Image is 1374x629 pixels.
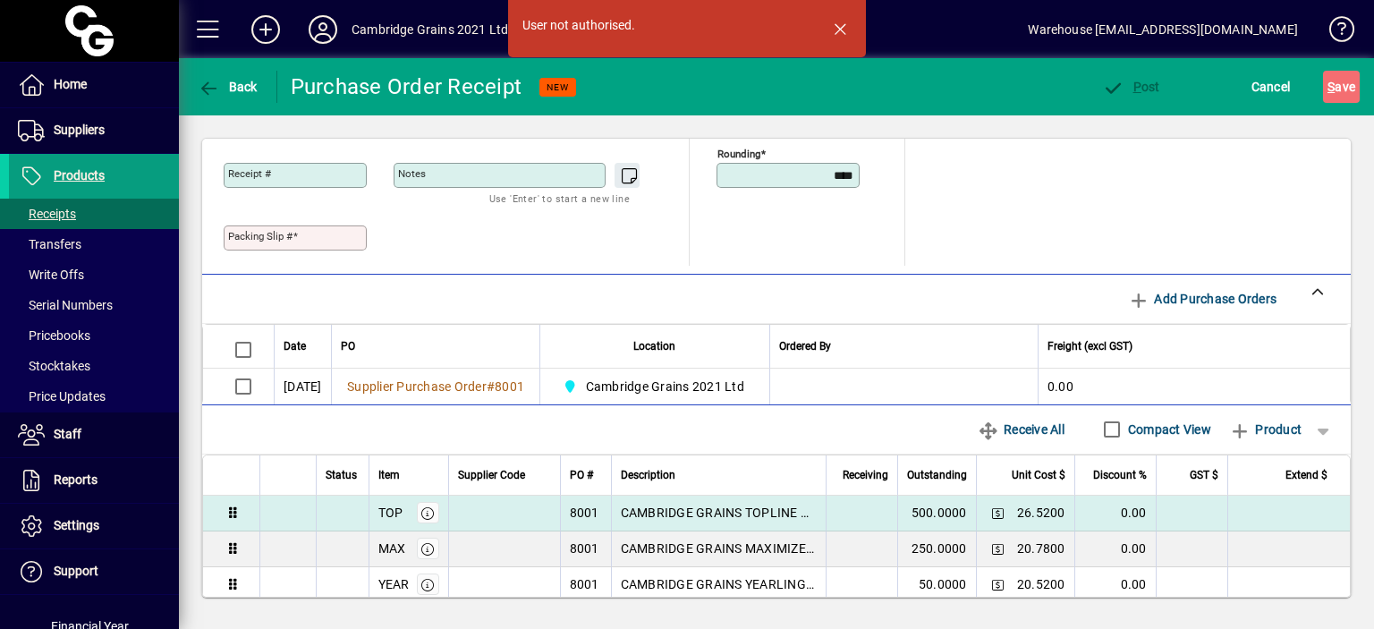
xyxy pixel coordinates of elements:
a: Home [9,63,179,107]
a: Support [9,549,179,594]
button: Save [1323,71,1360,103]
span: Ordered By [779,336,831,356]
span: Support [54,564,98,578]
td: CAMBRIDGE GRAINS TOPLINE PLUS - 20KG [611,496,826,531]
button: Change Price Levels [986,572,1011,597]
span: Unit Cost $ [1012,465,1065,485]
a: Supplier Purchase Order#8001 [341,377,530,396]
span: PO [341,336,355,356]
div: Warehouse [EMAIL_ADDRESS][DOMAIN_NAME] [1028,15,1298,44]
td: 50.0000 [897,567,976,603]
span: Pricebooks [18,328,90,343]
span: Settings [54,518,99,532]
span: Reports [54,472,98,487]
a: Settings [9,504,179,548]
div: TOP [378,504,403,522]
span: Discount % [1093,465,1147,485]
td: 0.00 [1074,567,1156,603]
td: 8001 [560,567,611,603]
span: Outstanding [907,465,967,485]
div: PO [341,336,530,356]
span: Supplier Purchase Order [347,379,487,394]
td: 8001 [560,531,611,567]
button: Back [193,71,262,103]
span: 20.7800 [1017,540,1065,557]
button: Change Price Levels [986,500,1011,525]
span: Back [198,80,258,94]
span: 20.5200 [1017,575,1065,593]
span: Product [1229,415,1302,444]
span: ost [1102,80,1160,94]
td: 0.00 [1038,369,1350,404]
span: Serial Numbers [18,298,113,312]
mat-label: Rounding [717,147,760,159]
span: Receipts [18,207,76,221]
span: Cancel [1251,72,1291,101]
span: Freight (excl GST) [1047,336,1132,356]
td: CAMBRIDGE GRAINS MAXIMIZE - 20KG [611,531,826,567]
mat-label: Packing Slip # [228,230,293,242]
span: Supplier Code [458,465,525,485]
span: Add Purchase Orders [1128,285,1276,313]
div: YEAR [378,575,410,593]
label: Compact View [1124,421,1211,438]
span: Status [326,465,357,485]
a: Suppliers [9,108,179,153]
button: Add Purchase Orders [1121,283,1284,315]
a: Serial Numbers [9,290,179,320]
td: 0.00 [1074,531,1156,567]
button: Change Price Levels [986,536,1011,561]
button: Product [1220,413,1310,446]
div: Purchase Order Receipt [291,72,522,101]
mat-label: Receipt # [228,167,271,180]
span: GST $ [1190,465,1218,485]
td: 0.00 [1074,496,1156,531]
span: NEW [547,81,569,93]
a: Write Offs [9,259,179,290]
td: CAMBRIDGE GRAINS YEARLING - 20KG [611,567,826,603]
span: Suppliers [54,123,105,137]
span: Write Offs [18,268,84,282]
a: Reports [9,458,179,503]
div: Freight (excl GST) [1047,336,1327,356]
a: Pricebooks [9,320,179,351]
span: Home [54,77,87,91]
span: Staff [54,427,81,441]
button: Add [237,13,294,46]
span: Item [378,465,400,485]
a: Stocktakes [9,351,179,381]
a: Knowledge Base [1316,4,1352,62]
td: 500.0000 [897,496,976,531]
div: Date [284,336,322,356]
span: Cambridge Grains 2021 Ltd [558,376,751,397]
span: PO # [570,465,593,485]
button: Post [1098,71,1165,103]
span: 26.5200 [1017,504,1065,522]
span: Location [633,336,675,356]
span: Receiving [843,465,888,485]
span: 8001 [495,379,524,394]
td: 8001 [560,496,611,531]
td: [DATE] [274,369,331,404]
span: Products [54,168,105,183]
span: Cambridge Grains 2021 Ltd [586,378,744,395]
span: Receive All [978,415,1064,444]
span: Transfers [18,237,81,251]
mat-label: Notes [398,167,426,180]
button: Cancel [1247,71,1295,103]
a: Transfers [9,229,179,259]
span: P [1133,80,1141,94]
button: Receive All [971,413,1072,446]
td: 250.0000 [897,531,976,567]
span: S [1327,80,1335,94]
span: Description [621,465,675,485]
div: Ordered By [779,336,1029,356]
span: ave [1327,72,1355,101]
a: Staff [9,412,179,457]
button: Profile [294,13,352,46]
span: Price Updates [18,389,106,404]
mat-hint: Use 'Enter' to start a new line [489,188,630,208]
span: # [487,379,495,394]
span: Stocktakes [18,359,90,373]
span: Date [284,336,306,356]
